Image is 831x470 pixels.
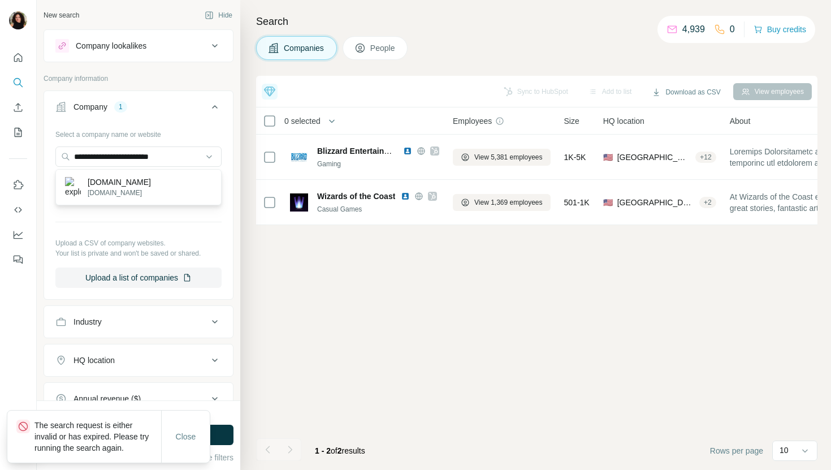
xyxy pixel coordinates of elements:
img: LinkedIn logo [403,146,412,156]
button: Industry [44,308,233,335]
span: [GEOGRAPHIC_DATA], [US_STATE] [617,197,695,208]
div: + 12 [695,152,716,162]
img: Avatar [9,11,27,29]
p: The search request is either invalid or has expired. Please try running the search again. [34,420,161,454]
p: [DOMAIN_NAME] [88,188,151,198]
span: of [331,446,337,455]
button: Use Surfe API [9,200,27,220]
button: Hide [197,7,240,24]
span: Wizards of the Coast [317,191,395,202]
div: Casual Games [317,204,439,214]
span: results [315,446,365,455]
span: About [730,115,751,127]
button: Enrich CSV [9,97,27,118]
h4: Search [256,14,817,29]
button: Download as CSV [644,84,728,101]
span: 0 selected [284,115,321,127]
p: [DOMAIN_NAME] [88,176,151,188]
span: Blizzard Entertainment [317,146,403,156]
button: Company1 [44,93,233,125]
div: Company [73,101,107,113]
button: Close [168,426,204,447]
button: View 5,381 employees [453,149,551,166]
div: Annual revenue ($) [73,393,141,404]
span: 🇺🇸 [603,197,613,208]
span: 1K-5K [564,152,586,163]
p: Upload a CSV of company websites. [55,238,222,248]
button: My lists [9,122,27,143]
button: HQ location [44,347,233,374]
span: People [370,42,396,54]
p: Company information [44,74,233,84]
span: View 1,369 employees [474,197,543,208]
img: LinkedIn logo [401,192,410,201]
button: Dashboard [9,225,27,245]
p: 4,939 [682,23,705,36]
div: New search [44,10,79,20]
button: Search [9,72,27,93]
span: HQ location [603,115,644,127]
div: 1 [114,102,127,112]
span: Close [176,431,196,442]
button: Feedback [9,249,27,270]
button: Annual revenue ($) [44,385,233,412]
button: Quick start [9,48,27,68]
span: [GEOGRAPHIC_DATA], [US_STATE] [617,152,691,163]
div: Industry [73,316,102,327]
img: Logo of Blizzard Entertainment [290,148,308,166]
p: 10 [780,445,789,456]
div: Company lookalikes [76,40,146,51]
button: Use Surfe on LinkedIn [9,175,27,195]
span: View 5,381 employees [474,152,543,162]
p: Your list is private and won't be saved or shared. [55,248,222,258]
span: 1 - 2 [315,446,331,455]
div: Gaming [317,159,439,169]
button: View 1,369 employees [453,194,551,211]
div: + 2 [699,197,716,208]
div: HQ location [73,355,115,366]
span: 🇺🇸 [603,152,613,163]
img: Logo of Wizards of the Coast [290,193,308,212]
div: 1980 search results remaining [93,408,184,418]
button: Company lookalikes [44,32,233,59]
span: Employees [453,115,492,127]
span: 501-1K [564,197,590,208]
button: Upload a list of companies [55,268,222,288]
div: Select a company name or website [55,125,222,140]
img: exploretencent.com [65,177,81,197]
span: Companies [284,42,325,54]
button: Buy credits [754,21,806,37]
span: Size [564,115,579,127]
span: Rows per page [710,445,763,456]
p: 0 [730,23,735,36]
span: 2 [337,446,342,455]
